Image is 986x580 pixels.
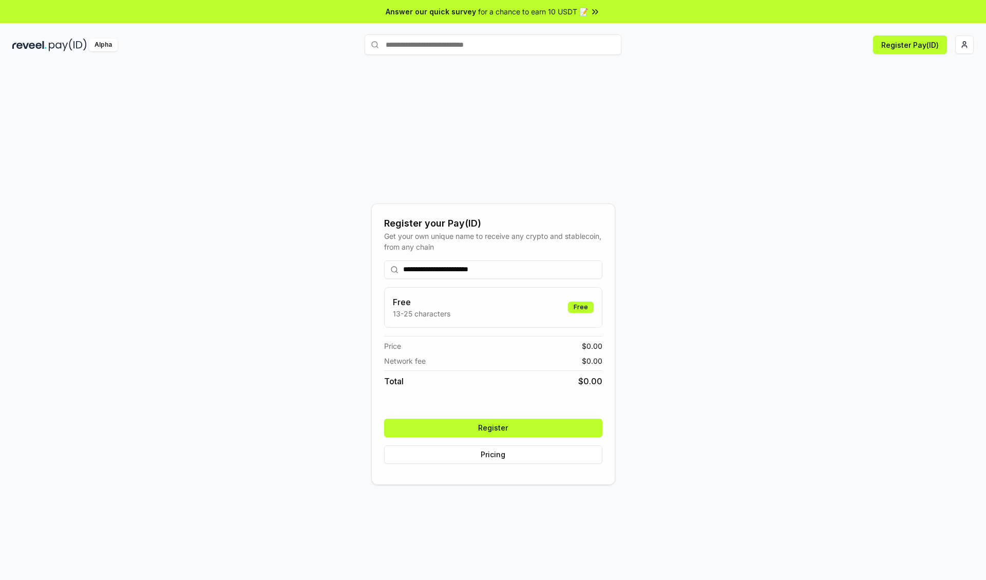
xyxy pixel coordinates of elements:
[384,341,401,351] span: Price
[393,308,450,319] p: 13-25 characters
[384,419,602,437] button: Register
[478,6,588,17] span: for a chance to earn 10 USDT 📝
[568,302,594,313] div: Free
[582,341,602,351] span: $ 0.00
[12,39,47,51] img: reveel_dark
[49,39,87,51] img: pay_id
[582,356,602,366] span: $ 0.00
[384,375,404,387] span: Total
[578,375,602,387] span: $ 0.00
[386,6,476,17] span: Answer our quick survey
[384,356,426,366] span: Network fee
[873,35,947,54] button: Register Pay(ID)
[384,216,602,231] div: Register your Pay(ID)
[384,445,602,464] button: Pricing
[89,39,118,51] div: Alpha
[384,231,602,252] div: Get your own unique name to receive any crypto and stablecoin, from any chain
[393,296,450,308] h3: Free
